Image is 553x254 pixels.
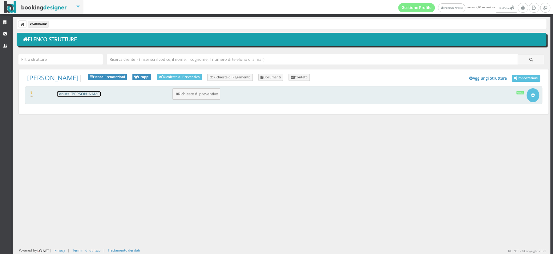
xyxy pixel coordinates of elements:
a: Tenuta [PERSON_NAME] [57,91,101,97]
img: ionet_small_logo.png [37,248,50,253]
div: | [68,248,70,252]
a: Aggiungi Struttura [466,74,510,83]
input: Ricerca cliente - (inserisci il codice, il nome, il cognome, il numero di telefono o la mail) [107,54,518,65]
a: Termini di utilizzo [72,248,100,252]
b: 0 [176,91,178,97]
a: Gruppi [132,74,151,81]
a: Trattamento dei dati [108,248,140,252]
a: Contatti [289,74,310,81]
button: 0Richieste di preventivo [172,88,220,100]
a: Privacy [54,248,65,252]
img: BookingDesigner.com [4,1,67,13]
div: Powered by | [19,248,52,253]
a: Richieste di Preventivo [157,74,202,80]
a: Documenti [258,74,283,81]
a: Gestione Profilo [398,3,435,12]
li: Dashboard [28,21,48,27]
div: Attiva [516,91,524,94]
span: venerdì, 05 settembre [398,3,518,13]
a: Richieste di Pagamento [207,74,253,81]
h1: Elenco Strutture [21,34,542,45]
a: Impostazioni [512,75,540,82]
input: Filtra strutture [18,54,103,65]
div: | [103,248,105,252]
button: Notifiche [496,3,517,13]
a: [PERSON_NAME] [27,73,79,82]
h5: Richieste di preventivo [174,92,218,96]
span: | [27,74,82,82]
a: Elenco Prenotazioni [88,74,127,81]
a: [PERSON_NAME] [438,3,465,12]
img: c17ce5f8a98d11e9805da647fc135771_max100.png [28,91,35,97]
